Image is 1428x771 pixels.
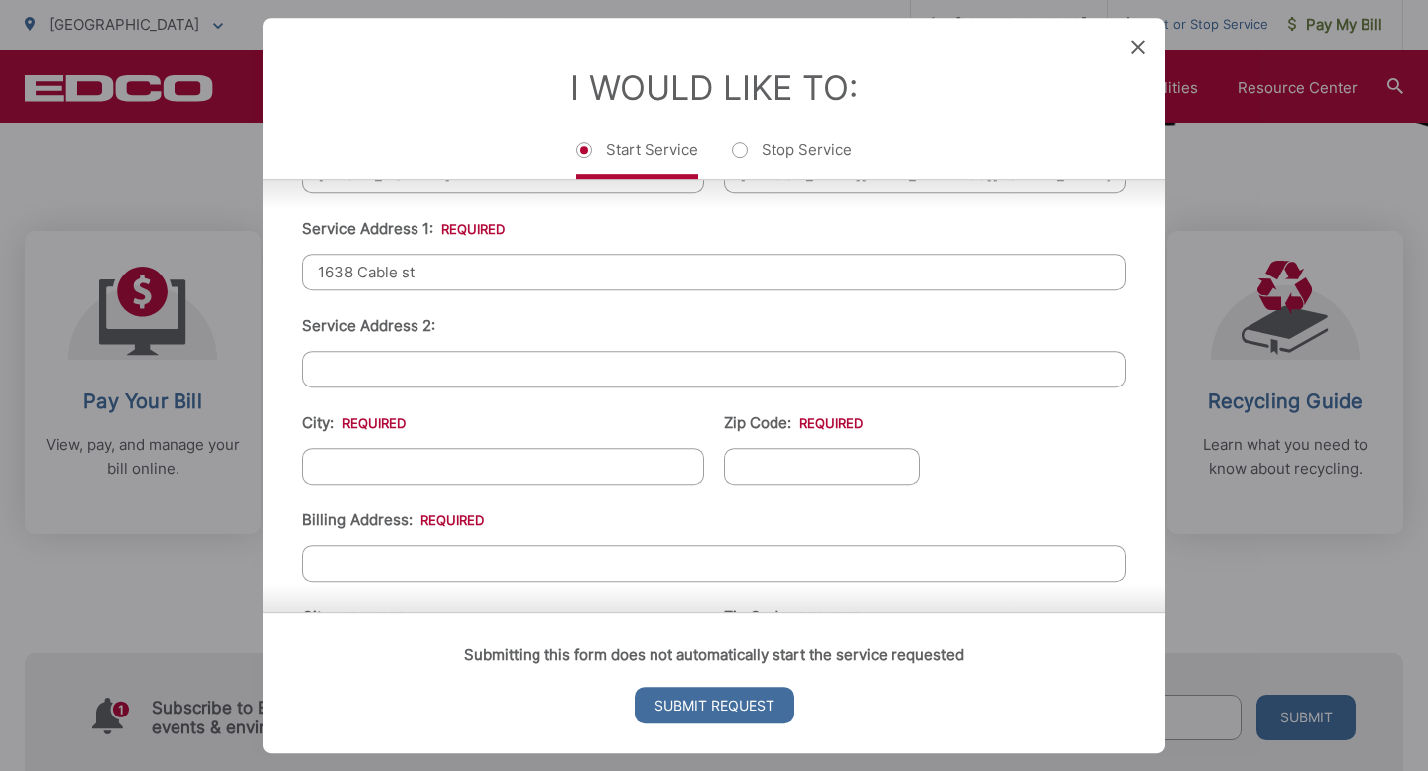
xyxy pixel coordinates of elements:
label: I Would Like To: [570,67,858,108]
label: Zip Code: [724,414,863,432]
label: Service Address 2: [302,317,435,335]
input: Submit Request [635,687,794,723]
label: Billing Address: [302,511,484,529]
label: Stop Service [732,140,852,179]
label: Start Service [576,140,698,179]
label: Service Address 1: [302,220,505,238]
label: City: [302,414,406,432]
strong: Submitting this form does not automatically start the service requested [464,645,964,664]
